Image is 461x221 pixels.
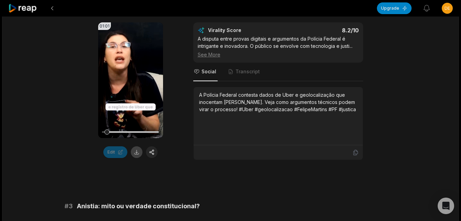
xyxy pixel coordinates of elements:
[199,91,357,113] div: A Polícia Federal contesta dados de Uber e geolocalização que inocentam [PERSON_NAME]. Veja como ...
[201,68,216,75] span: Social
[77,201,200,211] span: Anistia: mito ou verdade constitucional?
[438,198,454,214] div: Open Intercom Messenger
[208,27,282,34] div: Virality Score
[98,22,163,138] video: Your browser does not support mp4 format.
[193,63,363,81] nav: Tabs
[198,51,359,58] div: See More
[285,27,359,34] div: 8.2 /10
[377,2,412,14] button: Upgrade
[235,68,260,75] span: Transcript
[198,35,359,58] div: A disputa entre provas digitais e argumentos da Polícia Federal é intrigante e inovadora. O públi...
[65,201,73,211] span: # 3
[103,146,127,158] button: Edit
